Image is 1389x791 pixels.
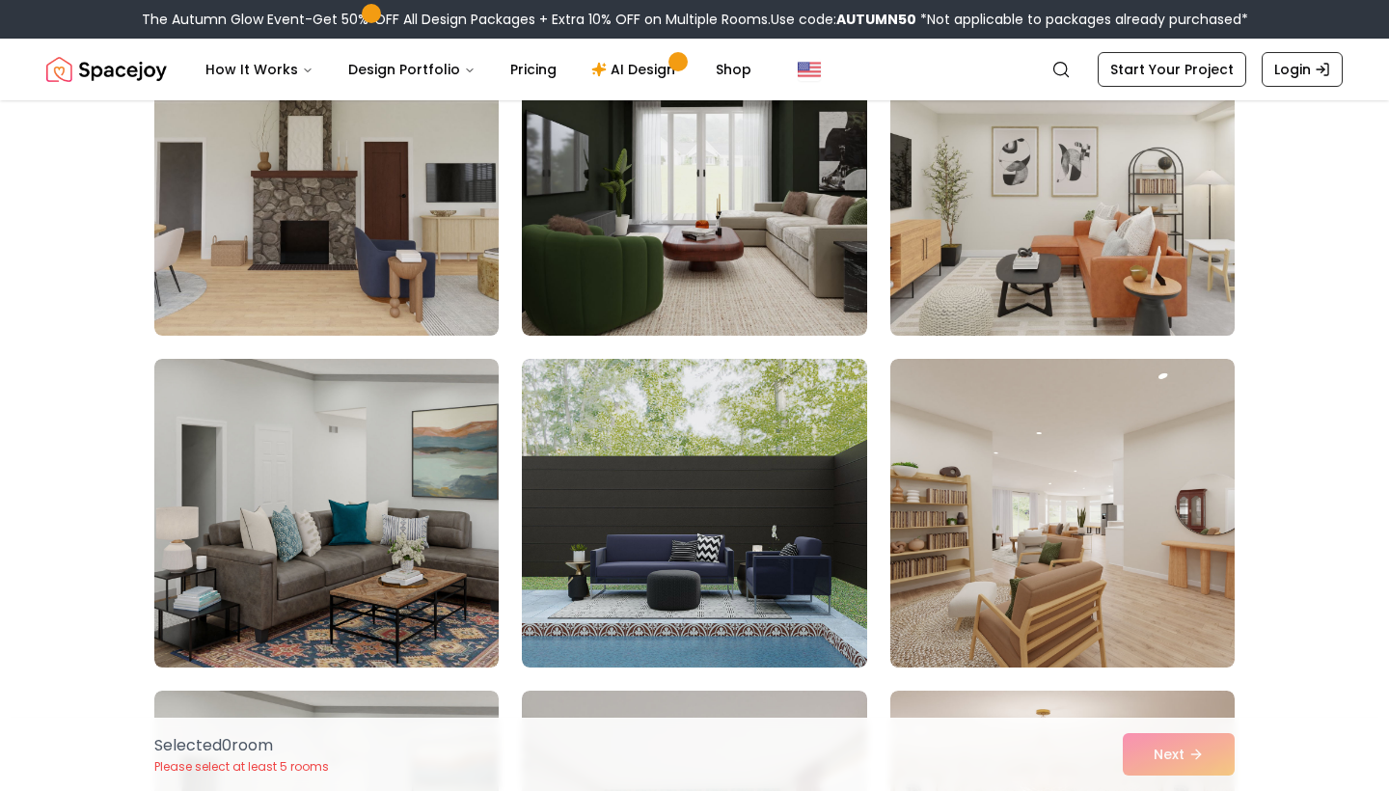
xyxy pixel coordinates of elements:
a: AI Design [576,50,696,89]
img: Room room-42 [882,19,1243,343]
a: Pricing [495,50,572,89]
a: Spacejoy [46,50,167,89]
p: Please select at least 5 rooms [154,759,329,775]
img: Room room-41 [522,27,866,336]
img: Room room-44 [522,359,866,668]
a: Shop [700,50,767,89]
div: The Autumn Glow Event-Get 50% OFF All Design Packages + Extra 10% OFF on Multiple Rooms. [142,10,1248,29]
a: Start Your Project [1098,52,1246,87]
img: Room room-45 [890,359,1235,668]
p: Selected 0 room [154,734,329,757]
img: Room room-40 [154,27,499,336]
a: Login [1262,52,1343,87]
b: AUTUMN50 [836,10,916,29]
button: Design Portfolio [333,50,491,89]
button: How It Works [190,50,329,89]
img: Spacejoy Logo [46,50,167,89]
nav: Main [190,50,767,89]
img: United States [798,58,821,81]
img: Room room-43 [154,359,499,668]
span: Use code: [771,10,916,29]
nav: Global [46,39,1343,100]
span: *Not applicable to packages already purchased* [916,10,1248,29]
